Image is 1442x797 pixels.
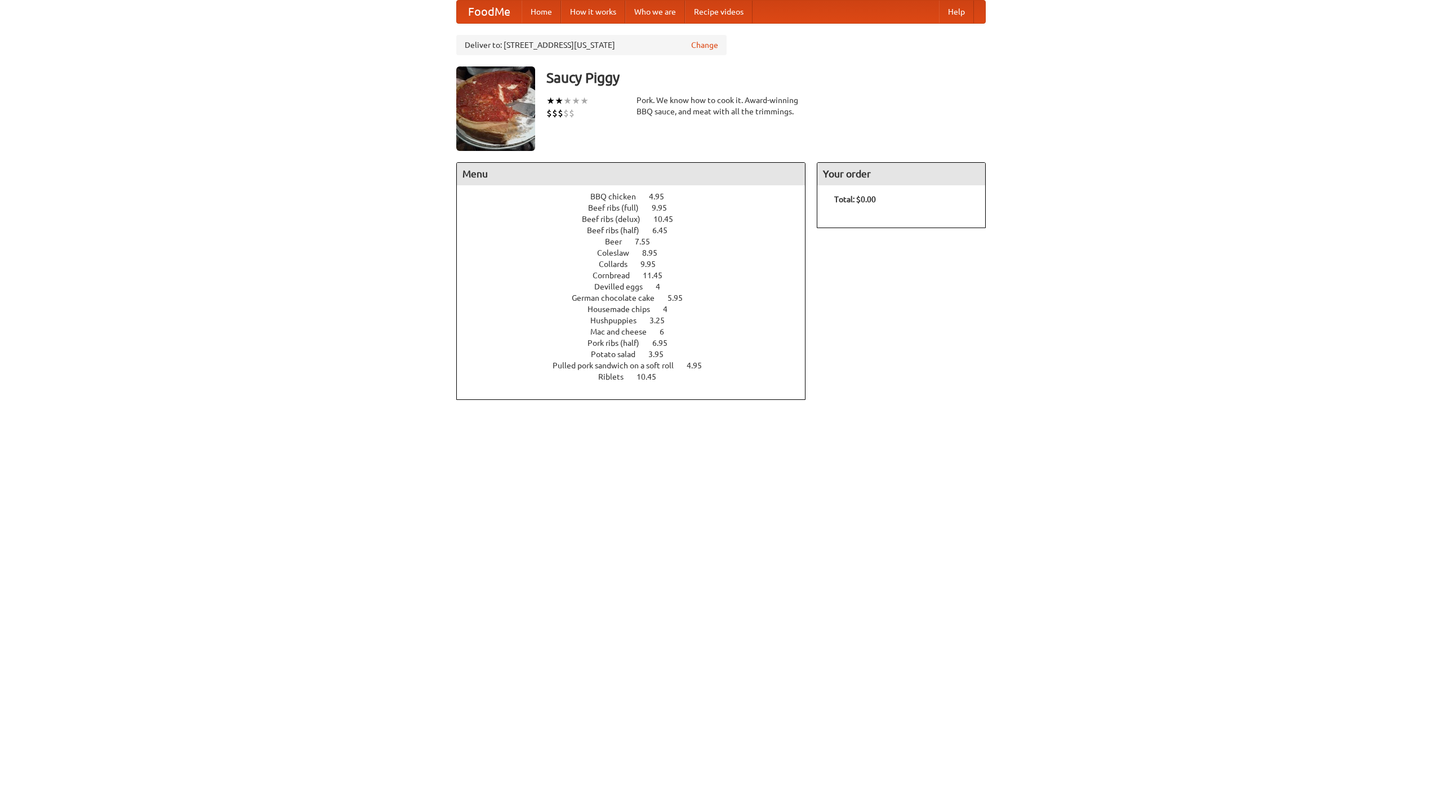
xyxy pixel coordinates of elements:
span: 10.45 [653,215,684,224]
h3: Saucy Piggy [546,66,986,89]
a: BBQ chicken 4.95 [590,192,685,201]
span: 9.95 [640,260,667,269]
span: 3.95 [648,350,675,359]
span: Coleslaw [597,248,640,257]
span: 4.95 [649,192,675,201]
a: Mac and cheese 6 [590,327,685,336]
span: Potato salad [591,350,647,359]
a: Riblets 10.45 [598,372,677,381]
span: 6.45 [652,226,679,235]
li: $ [569,107,575,119]
li: ★ [580,95,589,107]
li: $ [552,107,558,119]
a: Housemade chips 4 [588,305,688,314]
span: Hushpuppies [590,316,648,325]
span: Pork ribs (half) [588,339,651,348]
li: ★ [563,95,572,107]
span: 11.45 [643,271,674,280]
a: Pulled pork sandwich on a soft roll 4.95 [553,361,723,370]
h4: Menu [457,163,805,185]
li: $ [563,107,569,119]
a: Help [939,1,974,23]
span: Mac and cheese [590,327,658,336]
li: ★ [555,95,563,107]
span: 4 [656,282,671,291]
a: Beef ribs (full) 9.95 [588,203,688,212]
img: angular.jpg [456,66,535,151]
span: 7.55 [635,237,661,246]
span: 6.95 [652,339,679,348]
span: 4 [663,305,679,314]
span: 8.95 [642,248,669,257]
a: Cornbread 11.45 [593,271,683,280]
a: Recipe videos [685,1,753,23]
span: 4.95 [687,361,713,370]
a: German chocolate cake 5.95 [572,293,704,302]
span: 6 [660,327,675,336]
a: Hushpuppies 3.25 [590,316,686,325]
a: Beef ribs (delux) 10.45 [582,215,694,224]
li: ★ [572,95,580,107]
b: Total: $0.00 [834,195,876,204]
span: Beer [605,237,633,246]
a: Devilled eggs 4 [594,282,681,291]
a: Home [522,1,561,23]
a: Change [691,39,718,51]
span: Pulled pork sandwich on a soft roll [553,361,685,370]
a: How it works [561,1,625,23]
span: Beef ribs (delux) [582,215,652,224]
span: Beef ribs (full) [588,203,650,212]
span: Collards [599,260,639,269]
div: Deliver to: [STREET_ADDRESS][US_STATE] [456,35,727,55]
span: Housemade chips [588,305,661,314]
a: FoodMe [457,1,522,23]
a: Pork ribs (half) 6.95 [588,339,688,348]
span: 10.45 [637,372,667,381]
span: 5.95 [667,293,694,302]
span: BBQ chicken [590,192,647,201]
span: 9.95 [652,203,678,212]
a: Coleslaw 8.95 [597,248,678,257]
a: Beef ribs (half) 6.45 [587,226,688,235]
li: $ [558,107,563,119]
li: $ [546,107,552,119]
a: Potato salad 3.95 [591,350,684,359]
span: Riblets [598,372,635,381]
li: ★ [546,95,555,107]
h4: Your order [817,163,985,185]
span: German chocolate cake [572,293,666,302]
span: 3.25 [649,316,676,325]
span: Devilled eggs [594,282,654,291]
span: Cornbread [593,271,641,280]
a: Beer 7.55 [605,237,671,246]
span: Beef ribs (half) [587,226,651,235]
div: Pork. We know how to cook it. Award-winning BBQ sauce, and meat with all the trimmings. [637,95,805,117]
a: Collards 9.95 [599,260,677,269]
a: Who we are [625,1,685,23]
